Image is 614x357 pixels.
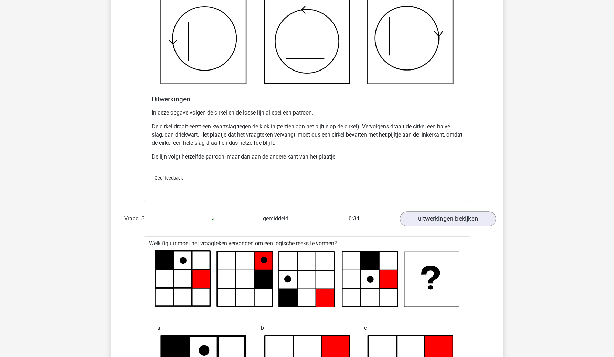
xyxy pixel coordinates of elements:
span: Geef feedback [155,175,183,181]
span: 0:34 [349,215,359,222]
p: De lijn volgt hetzelfde patroon, maar dan aan de andere kant van het plaatje. [152,153,462,161]
span: c [364,321,367,335]
span: 3 [141,215,145,222]
span: a [157,321,160,335]
a: uitwerkingen bekijken [400,211,496,226]
span: Vraag [124,215,141,223]
h4: Uitwerkingen [152,95,462,103]
p: In deze opgave volgen de cirkel en de losse lijn allebei een patroon. [152,109,462,117]
span: gemiddeld [263,215,288,222]
span: b [261,321,264,335]
p: De cirkel draait eerst een kwartslag tegen de klok in (te zien aan het pijltje op de cirkel). Ver... [152,122,462,147]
